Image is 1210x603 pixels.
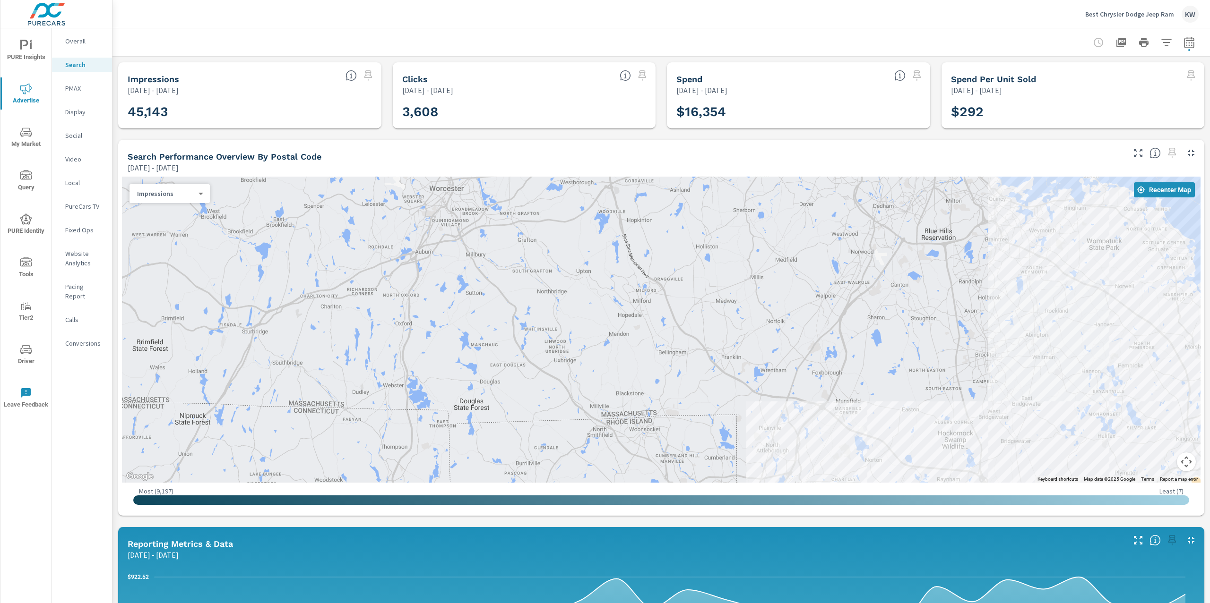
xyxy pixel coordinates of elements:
div: Search [52,58,112,72]
h3: $292 [951,104,1195,120]
p: Local [65,178,104,187]
span: Tools [3,257,49,280]
div: PureCars TV [52,199,112,213]
div: Conversions [52,336,112,350]
span: Advertise [3,83,49,106]
button: Minimize Widget [1184,145,1199,161]
div: KW [1182,6,1199,23]
p: PureCars TV [65,202,104,211]
button: Map camera controls [1177,452,1196,471]
div: Calls [52,313,112,327]
div: Video [52,152,112,166]
span: Tier2 [3,300,49,323]
span: Select a preset date range to save this widget [909,68,925,83]
span: Understand Search data over time and see how metrics compare to each other. [1149,535,1161,546]
button: Make Fullscreen [1131,145,1146,161]
h5: Spend [676,74,702,84]
span: The number of times an ad was shown on your behalf. [346,70,357,81]
p: Display [65,107,104,117]
span: Understand Search performance data by postal code. Individual postal codes can be selected and ex... [1149,147,1161,159]
p: [DATE] - [DATE] [676,85,727,96]
span: Select a preset date range to save this widget [361,68,376,83]
span: Driver [3,344,49,367]
p: Fixed Ops [65,225,104,235]
p: Overall [65,36,104,46]
p: [DATE] - [DATE] [128,549,179,561]
span: Query [3,170,49,193]
span: Select a preset date range to save this widget [1184,68,1199,83]
button: Make Fullscreen [1131,533,1146,548]
p: Conversions [65,339,104,348]
h3: 45,143 [128,104,372,120]
div: Fixed Ops [52,223,112,237]
p: Impressions [137,189,195,198]
h5: Search Performance Overview By Postal Code [128,152,321,161]
span: PURE Insights [3,40,49,63]
p: [DATE] - [DATE] [128,85,179,96]
p: Social [65,131,104,140]
button: "Export Report to PDF" [1112,33,1131,52]
p: [DATE] - [DATE] [128,162,179,173]
span: The amount of money spent on advertising during the period. [894,70,906,81]
button: Minimize Widget [1184,533,1199,548]
button: Print Report [1134,33,1153,52]
p: [DATE] - [DATE] [951,85,1002,96]
a: Report a map error [1160,476,1198,482]
p: Least ( 7 ) [1159,487,1184,495]
span: Select a preset date range to save this widget [1165,145,1180,161]
p: Best Chrysler Dodge Jeep Ram [1085,10,1174,18]
p: PMAX [65,84,104,93]
div: PMAX [52,81,112,95]
button: Recenter Map [1134,182,1195,197]
button: Keyboard shortcuts [1037,476,1078,483]
div: Overall [52,34,112,48]
div: Impressions [130,189,202,198]
img: Google [124,470,156,483]
div: Website Analytics [52,246,112,270]
h3: $16,354 [676,104,921,120]
div: Display [52,105,112,119]
p: [DATE] - [DATE] [402,85,453,96]
div: nav menu [0,28,52,419]
span: Leave Feedback [3,387,49,410]
div: Social [52,128,112,143]
span: Recenter Map [1138,186,1191,194]
h5: Clicks [402,74,428,84]
div: Local [52,176,112,190]
div: Pacing Report [52,280,112,303]
p: Calls [65,315,104,324]
span: PURE Identity [3,213,49,237]
span: Select a preset date range to save this widget [1165,533,1180,548]
a: Open this area in Google Maps (opens a new window) [124,470,156,483]
h5: Reporting Metrics & Data [128,539,233,549]
p: Search [65,60,104,69]
button: Apply Filters [1157,33,1176,52]
span: Map data ©2025 Google [1084,476,1135,482]
span: The number of times an ad was clicked by a consumer. [620,70,631,81]
p: Most ( 9,197 ) [139,487,173,495]
span: Select a preset date range to save this widget [635,68,650,83]
h5: Impressions [128,74,179,84]
text: $922.52 [128,574,149,580]
a: Terms [1141,476,1154,482]
p: Website Analytics [65,249,104,268]
button: Select Date Range [1180,33,1199,52]
p: Video [65,154,104,164]
span: My Market [3,127,49,150]
p: Pacing Report [65,282,104,301]
h3: 3,608 [402,104,647,120]
h5: Spend Per Unit Sold [951,74,1036,84]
